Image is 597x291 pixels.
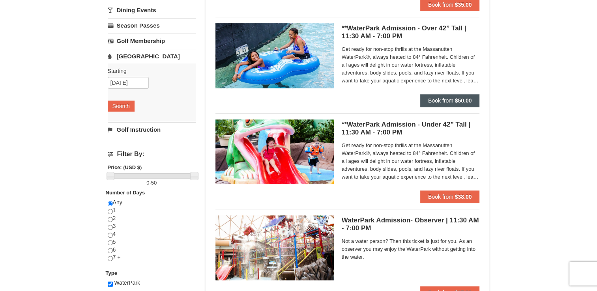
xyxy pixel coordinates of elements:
[108,164,142,170] strong: Price: (USD $)
[108,101,135,112] button: Search
[455,2,472,8] strong: $35.00
[108,199,196,269] div: Any 1 2 3 4 5 6 7 +
[455,97,472,104] strong: $50.00
[108,18,196,33] a: Season Passes
[108,122,196,137] a: Golf Instruction
[215,119,334,184] img: 6619917-732-e1c471e4.jpg
[428,97,453,104] span: Book from
[420,190,480,203] button: Book from $38.00
[342,216,480,232] h5: WaterPark Admission- Observer | 11:30 AM - 7:00 PM
[342,142,480,181] span: Get ready for non-stop thrills at the Massanutten WaterPark®, always heated to 84° Fahrenheit. Ch...
[106,190,145,196] strong: Number of Days
[114,280,140,286] span: WaterPark
[342,237,480,261] span: Not a water person? Then this ticket is just for you. As an observer you may enjoy the WaterPark ...
[108,49,196,63] a: [GEOGRAPHIC_DATA]
[455,194,472,200] strong: $38.00
[108,67,190,75] label: Starting
[428,2,453,8] span: Book from
[428,194,453,200] span: Book from
[151,180,157,186] span: 50
[342,121,480,136] h5: **WaterPark Admission - Under 42” Tall | 11:30 AM - 7:00 PM
[420,94,480,107] button: Book from $50.00
[215,23,334,88] img: 6619917-720-80b70c28.jpg
[108,179,196,187] label: -
[215,215,334,280] img: 6619917-1522-bd7b88d9.jpg
[108,34,196,48] a: Golf Membership
[108,151,196,158] h4: Filter By:
[342,45,480,85] span: Get ready for non-stop thrills at the Massanutten WaterPark®, always heated to 84° Fahrenheit. Ch...
[342,24,480,40] h5: **WaterPark Admission - Over 42” Tall | 11:30 AM - 7:00 PM
[146,180,149,186] span: 0
[106,270,117,276] strong: Type
[108,3,196,17] a: Dining Events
